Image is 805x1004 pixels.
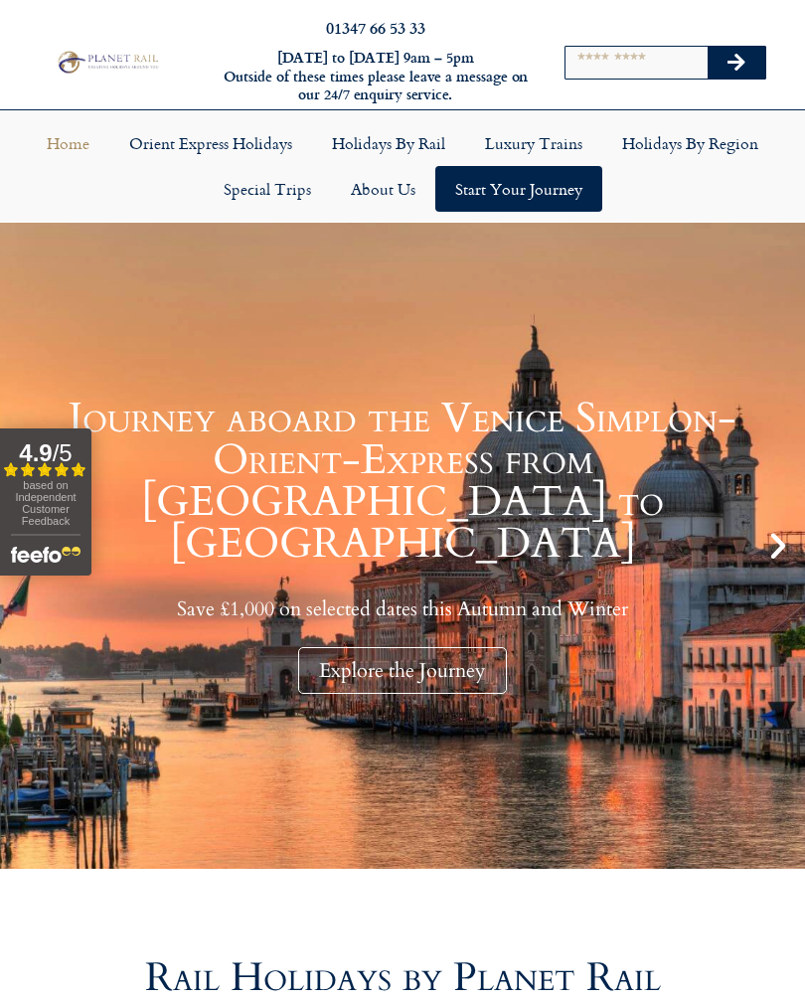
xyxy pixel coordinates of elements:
[220,49,532,104] h6: [DATE] to [DATE] 9am – 5pm Outside of these times please leave a message on our 24/7 enquiry serv...
[331,166,435,212] a: About Us
[708,47,765,79] button: Search
[326,16,425,39] a: 01347 66 53 33
[204,166,331,212] a: Special Trips
[10,120,795,212] nav: Menu
[761,529,795,563] div: Next slide
[50,398,755,565] h1: Journey aboard the Venice Simplon-Orient-Express from [GEOGRAPHIC_DATA] to [GEOGRAPHIC_DATA]
[435,166,602,212] a: Start your Journey
[465,120,602,166] a: Luxury Trains
[50,958,755,998] h2: Rail Holidays by Planet Rail
[312,120,465,166] a: Holidays by Rail
[109,120,312,166] a: Orient Express Holidays
[602,120,778,166] a: Holidays by Region
[298,647,507,694] div: Explore the Journey
[27,120,109,166] a: Home
[50,596,755,621] p: Save £1,000 on selected dates this Autumn and Winter
[54,49,161,76] img: Planet Rail Train Holidays Logo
